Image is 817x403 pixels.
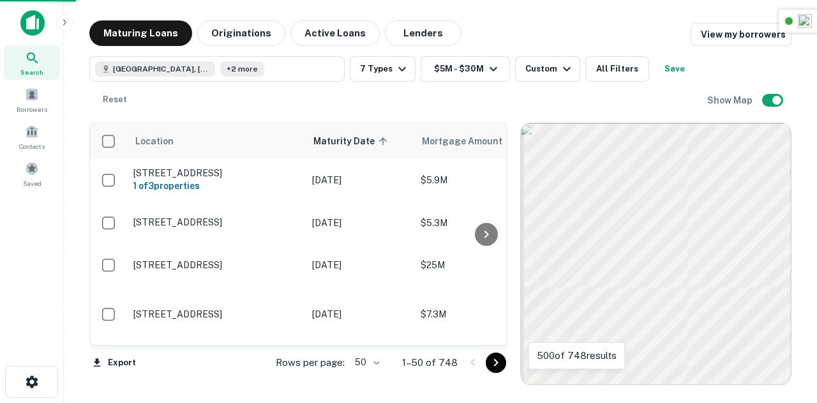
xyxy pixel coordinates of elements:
[350,353,382,372] div: 50
[421,216,548,230] p: $5.3M
[113,63,209,75] span: [GEOGRAPHIC_DATA], [GEOGRAPHIC_DATA], [GEOGRAPHIC_DATA]
[276,355,345,370] p: Rows per page:
[753,260,817,321] iframe: Chat Widget
[525,61,574,77] div: Custom
[127,123,306,159] th: Location
[385,20,461,46] button: Lenders
[421,56,510,82] button: $5M - $30M
[20,10,45,36] img: capitalize-icon.png
[585,56,649,82] button: All Filters
[4,156,60,191] a: Saved
[350,56,416,82] button: 7 Types
[654,56,695,82] button: Save your search to get updates of matches that match your search criteria.
[414,123,555,159] th: Mortgage Amount
[94,87,135,112] button: Reset
[537,348,617,363] p: 500 of 748 results
[89,353,139,372] button: Export
[4,45,60,80] a: Search
[133,217,299,228] p: [STREET_ADDRESS]
[312,216,408,230] p: [DATE]
[306,123,414,159] th: Maturity Date
[421,173,548,187] p: $5.9M
[197,20,285,46] button: Originations
[133,308,299,320] p: [STREET_ADDRESS]
[227,63,258,75] span: +2 more
[422,133,519,149] span: Mortgage Amount
[133,259,299,271] p: [STREET_ADDRESS]
[313,133,391,149] span: Maturity Date
[312,173,408,187] p: [DATE]
[312,307,408,321] p: [DATE]
[521,123,791,384] div: 0 0
[312,258,408,272] p: [DATE]
[4,82,60,117] a: Borrowers
[20,67,43,77] span: Search
[691,23,791,46] a: View my borrowers
[89,20,192,46] button: Maturing Loans
[515,56,580,82] button: Custom
[402,355,458,370] p: 1–50 of 748
[19,141,45,151] span: Contacts
[133,167,299,179] p: [STREET_ADDRESS]
[89,56,345,82] button: [GEOGRAPHIC_DATA], [GEOGRAPHIC_DATA], [GEOGRAPHIC_DATA]+2 more
[133,179,299,193] h6: 1 of 3 properties
[4,119,60,154] a: Contacts
[486,353,506,373] button: Go to next page
[17,104,47,114] span: Borrowers
[421,307,548,321] p: $7.3M
[135,133,174,149] span: Location
[290,20,380,46] button: Active Loans
[707,93,754,107] h6: Show Map
[23,178,41,188] span: Saved
[421,258,548,272] p: $25M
